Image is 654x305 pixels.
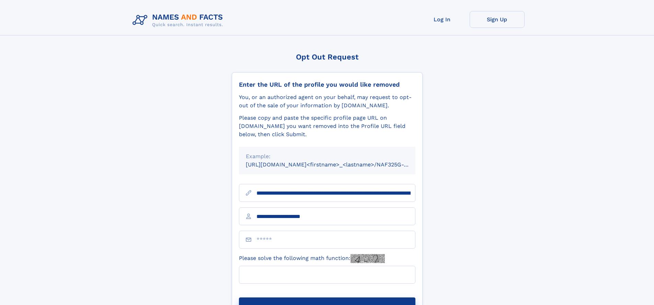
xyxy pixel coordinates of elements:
[470,11,525,28] a: Sign Up
[232,53,423,61] div: Opt Out Request
[130,11,229,30] img: Logo Names and Facts
[246,161,428,168] small: [URL][DOMAIN_NAME]<firstname>_<lastname>/NAF325G-xxxxxxxx
[246,152,409,161] div: Example:
[239,114,415,139] div: Please copy and paste the specific profile page URL on [DOMAIN_NAME] you want removed into the Pr...
[239,254,385,263] label: Please solve the following math function:
[415,11,470,28] a: Log In
[239,93,415,110] div: You, or an authorized agent on your behalf, may request to opt-out of the sale of your informatio...
[239,81,415,88] div: Enter the URL of the profile you would like removed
